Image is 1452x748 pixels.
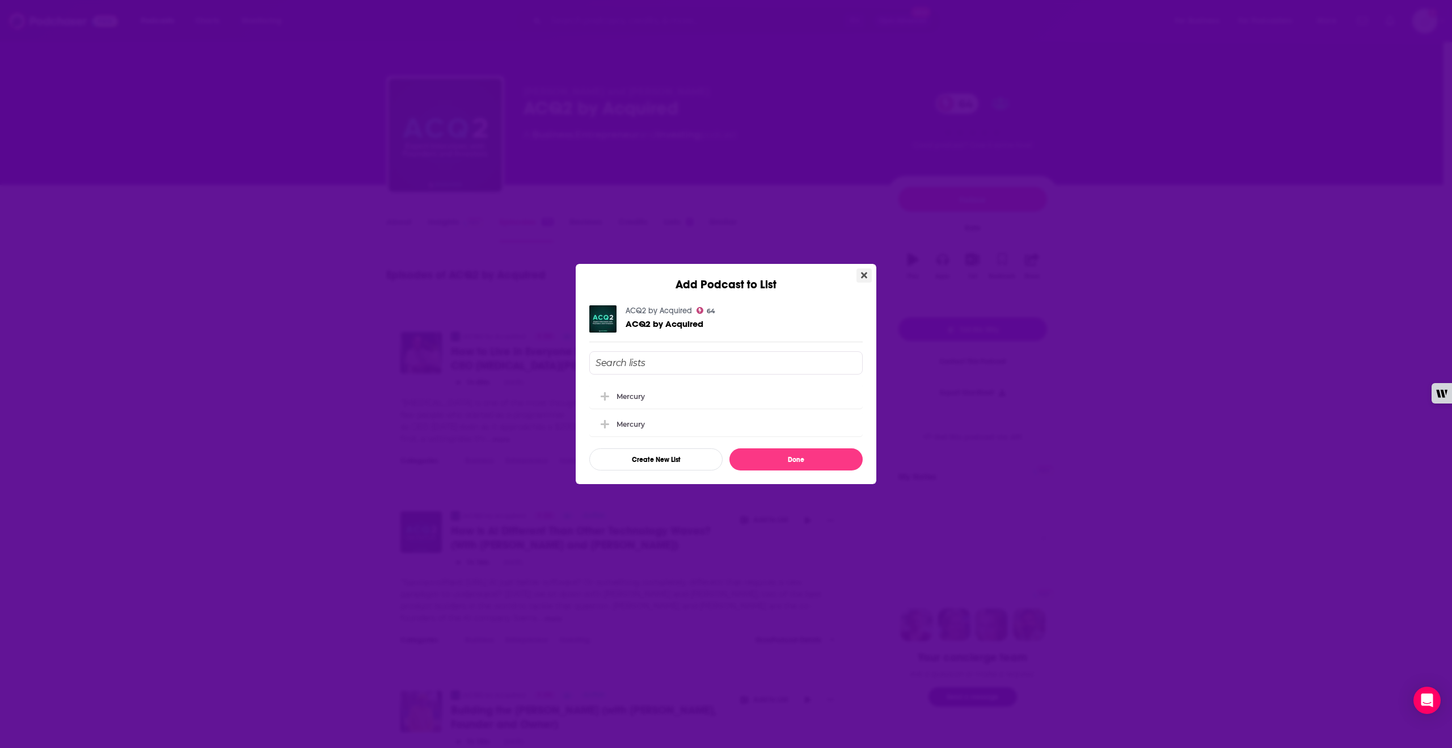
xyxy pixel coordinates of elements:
[589,448,723,470] button: Create New List
[626,319,703,329] a: ACQ2 by Acquired
[856,268,872,283] button: Close
[626,306,692,316] a: ACQ2 by Acquired
[589,411,863,436] div: mercury
[589,305,617,333] img: ACQ2 by Acquired
[707,309,715,314] span: 64
[1413,687,1441,714] div: Open Intercom Messenger
[589,351,863,470] div: Add Podcast To List
[576,264,876,292] div: Add Podcast to List
[617,420,645,428] div: mercury
[589,384,863,409] div: Mercury
[697,307,715,314] a: 64
[626,318,703,329] span: ACQ2 by Acquired
[589,351,863,375] input: Search lists
[729,448,863,470] button: Done
[617,392,645,401] div: Mercury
